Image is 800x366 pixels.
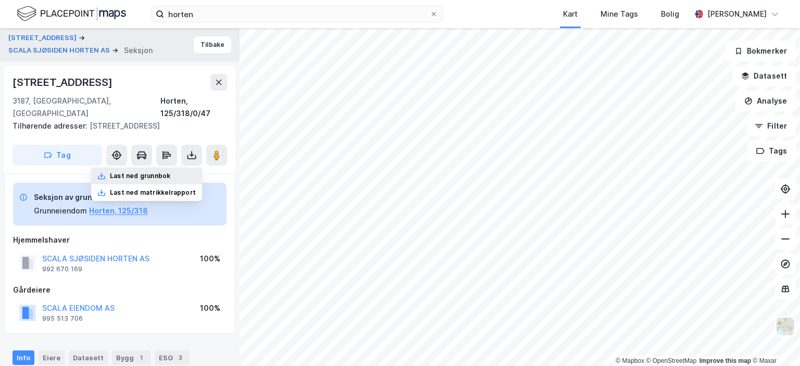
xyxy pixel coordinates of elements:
[200,302,220,314] div: 100%
[42,265,82,273] div: 992 670 169
[112,350,151,365] div: Bygg
[34,205,87,217] div: Grunneiendom
[136,352,146,363] div: 1
[748,316,800,366] iframe: Chat Widget
[699,357,751,364] a: Improve this map
[12,95,160,120] div: 3187, [GEOGRAPHIC_DATA], [GEOGRAPHIC_DATA]
[732,66,796,86] button: Datasett
[746,116,796,136] button: Filter
[12,350,34,365] div: Info
[12,145,102,166] button: Tag
[563,8,578,20] div: Kart
[110,188,196,197] div: Last ned matrikkelrapport
[34,191,148,204] div: Seksjon av grunneiendom
[42,314,83,323] div: 995 513 706
[646,357,697,364] a: OpenStreetMap
[12,121,90,130] span: Tilhørende adresser:
[17,5,126,23] img: logo.f888ab2527a4732fd821a326f86c7f29.svg
[13,234,227,246] div: Hjemmelshaver
[194,36,231,53] button: Tilbake
[735,91,796,111] button: Analyse
[200,253,220,265] div: 100%
[726,41,796,61] button: Bokmerker
[616,357,644,364] a: Mapbox
[124,44,153,57] div: Seksjon
[160,95,227,120] div: Horten, 125/318/0/47
[707,8,767,20] div: [PERSON_NAME]
[747,141,796,161] button: Tags
[8,45,112,56] button: SCALA SJØSIDEN HORTEN AS
[89,205,148,217] button: Horten, 125/318
[69,350,108,365] div: Datasett
[110,172,170,180] div: Last ned grunnbok
[661,8,679,20] div: Bolig
[8,33,79,43] button: [STREET_ADDRESS]
[13,284,227,296] div: Gårdeiere
[155,350,190,365] div: ESG
[175,352,185,363] div: 3
[12,74,115,91] div: [STREET_ADDRESS]
[39,350,65,365] div: Eiere
[164,6,430,22] input: Søk på adresse, matrikkel, gårdeiere, leietakere eller personer
[601,8,638,20] div: Mine Tags
[12,120,219,132] div: [STREET_ADDRESS]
